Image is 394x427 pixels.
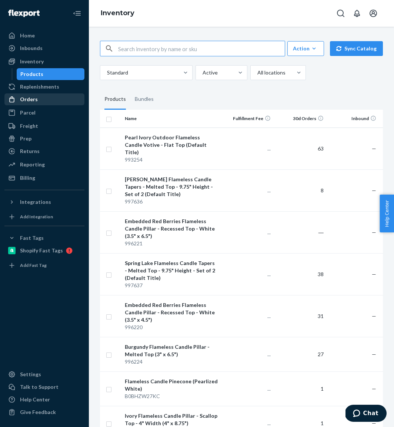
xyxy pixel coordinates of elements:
[372,313,376,319] span: —
[104,89,126,110] div: Products
[4,42,84,54] a: Inbounds
[4,381,84,393] button: Talk to Support
[257,69,257,76] input: All locations
[293,45,318,52] div: Action
[125,156,218,163] div: 993254
[350,6,364,21] button: Open notifications
[20,247,63,254] div: Shopify Fast Tags
[125,134,218,156] div: Pearl Ivory Outdoor Flameless Candle Votive - Flat Top (Default Title)
[274,253,327,295] td: 38
[4,368,84,380] a: Settings
[330,41,383,56] button: Sync Catalog
[274,211,327,253] td: ―
[20,234,44,242] div: Fast Tags
[380,195,394,232] button: Help Center
[20,213,53,220] div: Add Integration
[4,120,84,132] a: Freight
[327,110,380,128] th: Inbound
[274,110,327,128] th: 30d Orders
[8,10,40,17] img: Flexport logo
[4,159,84,171] a: Reporting
[20,148,40,155] div: Returns
[372,351,376,357] span: —
[4,93,84,105] a: Orders
[4,145,84,157] a: Returns
[4,245,84,256] a: Shopify Fast Tags
[274,371,327,406] td: 1
[372,187,376,193] span: —
[125,176,218,198] div: [PERSON_NAME] Flameless Candle Tapers - Melted Top - 9.75" Height - Set of 2 (Default Title)
[224,187,271,194] p: ...
[125,218,218,240] div: Embedded Red Berries Flameless Candle Pillar - Recessed Top - White (3.5" x 6.5")
[118,41,285,56] input: Search inventory by name or sku
[287,41,324,56] button: Action
[4,81,84,93] a: Replenishments
[4,394,84,406] a: Help Center
[95,3,140,24] ol: breadcrumbs
[20,58,44,65] div: Inventory
[372,229,376,235] span: —
[20,262,47,268] div: Add Fast Tag
[221,110,274,128] th: Fulfillment Fee
[125,282,218,289] div: 997637
[4,133,84,145] a: Prep
[125,259,218,282] div: Spring Lake Flameless Candle Tapers - Melted Top - 9.75" Height - Set of 2 (Default Title)
[202,69,203,76] input: Active
[20,174,35,182] div: Billing
[274,169,327,211] td: 8
[106,69,107,76] input: Standard
[20,109,36,116] div: Parcel
[224,271,271,278] p: ...
[4,406,84,418] button: Give Feedback
[20,44,43,52] div: Inbounds
[20,198,51,206] div: Integrations
[20,122,38,130] div: Freight
[224,385,271,393] p: ...
[345,405,387,423] iframe: Opens a widget where you can chat to one of our agents
[333,6,348,21] button: Open Search Box
[135,89,154,110] div: Bundles
[224,420,271,427] p: ...
[70,6,84,21] button: Close Navigation
[125,240,218,247] div: 996221
[4,30,84,42] a: Home
[4,56,84,67] a: Inventory
[274,337,327,371] td: 27
[224,145,271,152] p: ...
[20,371,41,378] div: Settings
[20,70,43,78] div: Products
[366,6,381,21] button: Open account menu
[20,408,56,416] div: Give Feedback
[125,198,218,205] div: 997636
[125,343,218,358] div: Burgundy Flameless Candle Pillar - Melted Top (3" x 6.5")
[20,396,50,403] div: Help Center
[274,128,327,169] td: 63
[372,145,376,152] span: —
[274,295,327,337] td: 31
[224,312,271,320] p: ...
[372,385,376,392] span: —
[4,232,84,244] button: Fast Tags
[224,229,271,236] p: ...
[101,9,134,17] a: Inventory
[125,324,218,331] div: 996220
[20,96,38,103] div: Orders
[17,68,85,80] a: Products
[122,110,221,128] th: Name
[20,32,35,39] div: Home
[125,412,218,427] div: Ivory Flameless Candle Pillar - Scallop Top - 4" Width (4" x 8.75")
[4,211,84,223] a: Add Integration
[372,420,376,426] span: —
[4,107,84,119] a: Parcel
[372,271,376,277] span: —
[4,172,84,184] a: Billing
[4,196,84,208] button: Integrations
[224,351,271,358] p: ...
[125,301,218,324] div: Embedded Red Berries Flameless Candle Pillar - Recessed Top - White (3.5" x 4.5")
[20,83,59,90] div: Replenishments
[20,135,31,142] div: Prep
[4,259,84,271] a: Add Fast Tag
[20,161,45,168] div: Reporting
